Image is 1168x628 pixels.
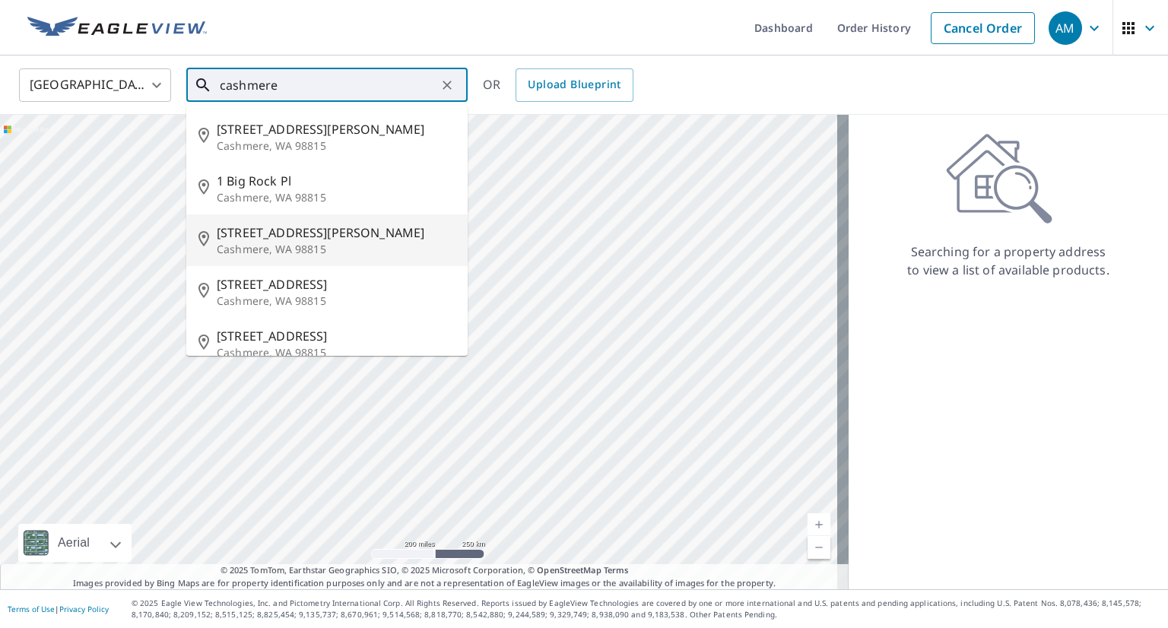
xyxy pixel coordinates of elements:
a: Cancel Order [931,12,1035,44]
div: Aerial [53,524,94,562]
span: Upload Blueprint [528,75,620,94]
p: © 2025 Eagle View Technologies, Inc. and Pictometry International Corp. All Rights Reserved. Repo... [132,598,1160,620]
a: Upload Blueprint [516,68,633,102]
div: AM [1049,11,1082,45]
div: OR [483,68,633,102]
span: [STREET_ADDRESS][PERSON_NAME] [217,224,455,242]
span: 1 Big Rock Pl [217,172,455,190]
span: © 2025 TomTom, Earthstar Geographics SIO, © 2025 Microsoft Corporation, © [221,564,629,577]
p: Cashmere, WA 98815 [217,242,455,257]
p: Cashmere, WA 98815 [217,138,455,154]
a: Current Level 5, Zoom In [808,513,830,536]
a: Current Level 5, Zoom Out [808,536,830,559]
a: Privacy Policy [59,604,109,614]
a: OpenStreetMap [537,564,601,576]
span: [STREET_ADDRESS] [217,327,455,345]
span: [STREET_ADDRESS][PERSON_NAME] [217,120,455,138]
span: [STREET_ADDRESS] [217,275,455,293]
a: Terms of Use [8,604,55,614]
p: Cashmere, WA 98815 [217,345,455,360]
p: Searching for a property address to view a list of available products. [906,243,1110,279]
img: EV Logo [27,17,207,40]
button: Clear [436,75,458,96]
p: Cashmere, WA 98815 [217,293,455,309]
p: | [8,604,109,614]
a: Terms [604,564,629,576]
p: Cashmere, WA 98815 [217,190,455,205]
input: Search by address or latitude-longitude [220,64,436,106]
div: Aerial [18,524,132,562]
div: [GEOGRAPHIC_DATA] [19,64,171,106]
